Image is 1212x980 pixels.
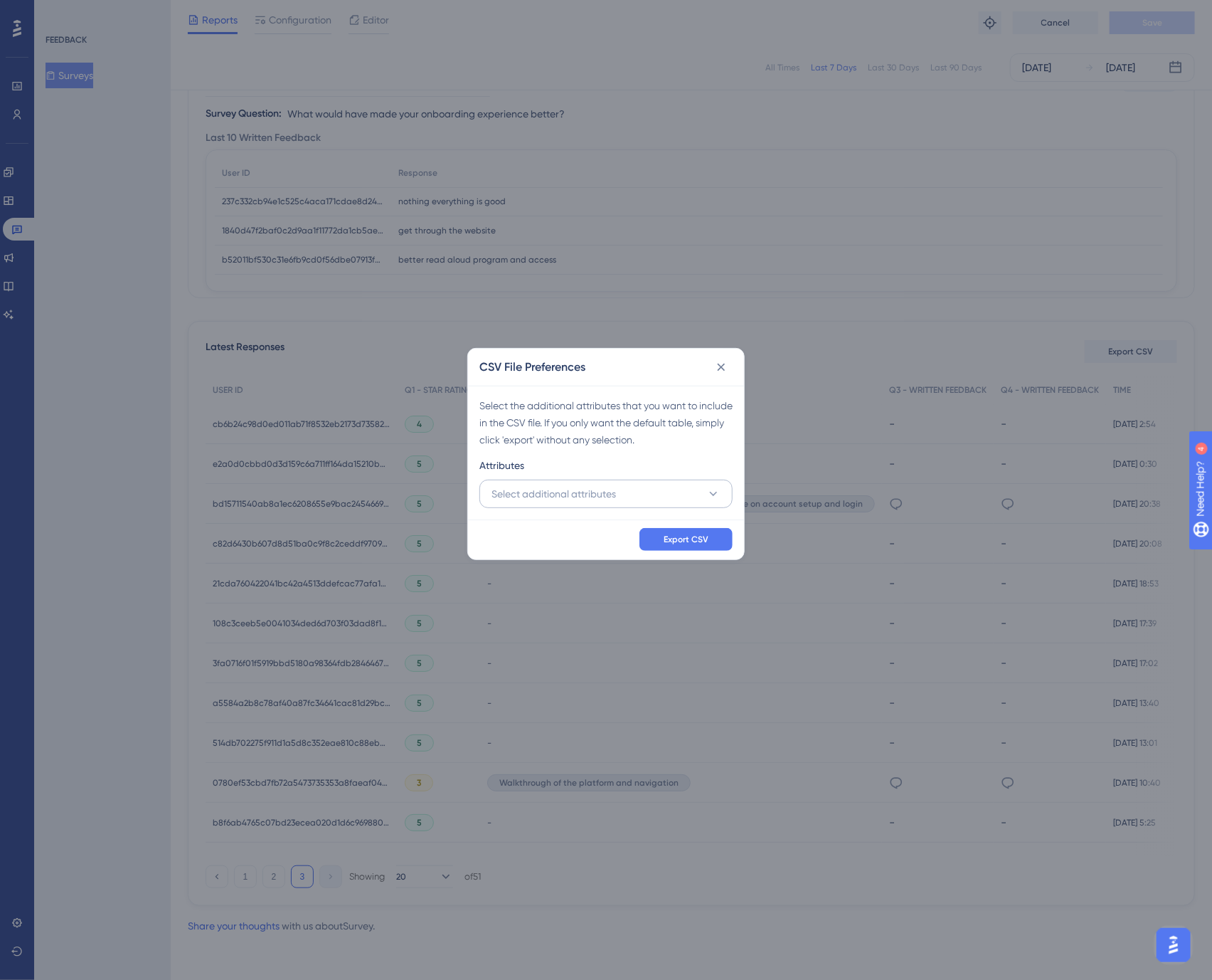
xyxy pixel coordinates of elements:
[479,359,585,376] h2: CSV File Preferences
[479,397,733,448] div: Select the additional attributes that you want to include in the CSV file. If you only want the d...
[491,485,616,502] span: Select additional attributes
[33,4,89,21] span: Need Help?
[479,457,524,474] span: Attributes
[98,7,102,19] div: 4
[664,534,708,545] span: Export CSV
[1152,924,1195,966] iframe: UserGuiding AI Assistant Launcher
